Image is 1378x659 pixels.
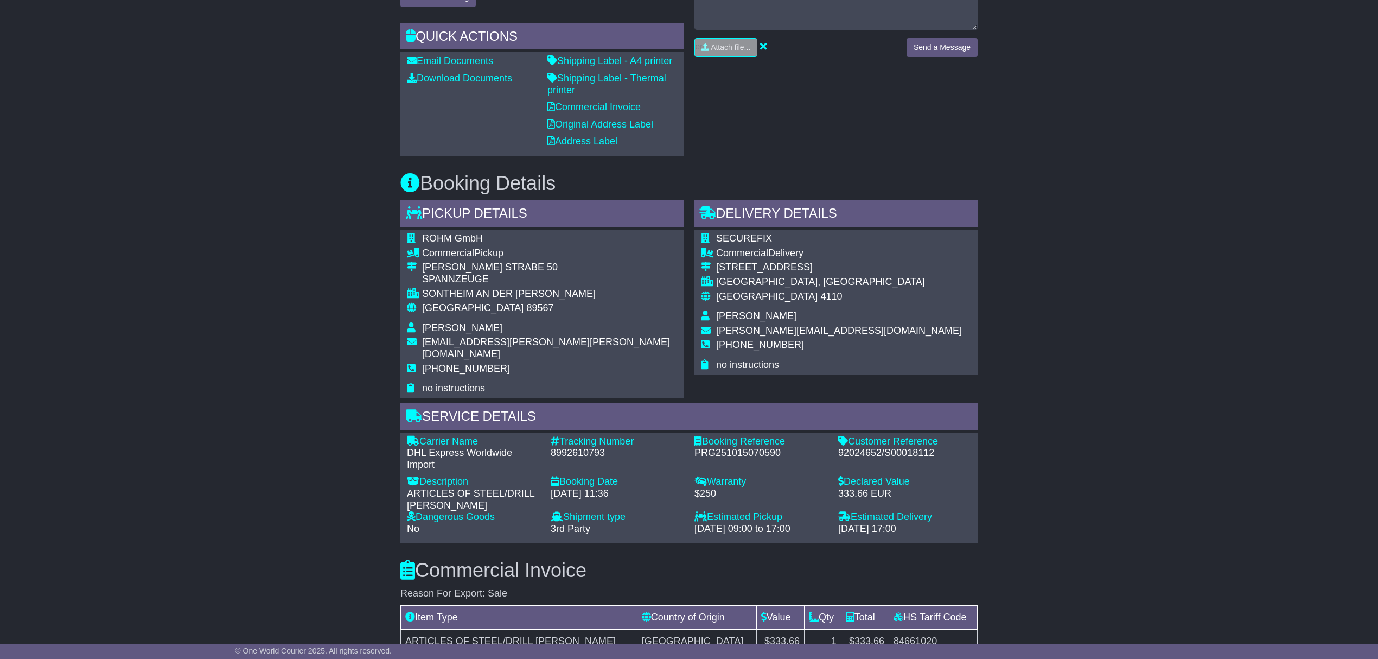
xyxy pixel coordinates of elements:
button: Send a Message [907,38,978,57]
div: Description [407,476,540,488]
td: [GEOGRAPHIC_DATA] [637,629,756,653]
div: SONTHEIM AN DER [PERSON_NAME] [422,288,677,300]
div: [DATE] 11:36 [551,488,684,500]
div: Reason For Export: Sale [400,588,978,600]
div: ARTICLES OF STEEL/DRILL [PERSON_NAME] [407,488,540,511]
td: 84661020 [889,629,978,653]
div: 8992610793 [551,447,684,459]
span: [PERSON_NAME] [716,311,796,321]
a: Shipping Label - A4 printer [547,55,672,66]
div: Carrier Name [407,436,540,448]
div: Service Details [400,403,978,433]
td: HS Tariff Code [889,605,978,629]
span: [PERSON_NAME][EMAIL_ADDRESS][DOMAIN_NAME] [716,325,962,336]
div: Delivery Details [694,200,978,230]
td: Qty [805,605,841,629]
span: no instructions [716,359,779,370]
span: no instructions [422,383,485,394]
div: Quick Actions [400,23,684,53]
div: Pickup [422,248,677,259]
div: Pickup Details [400,200,684,230]
div: SPANNZEUGE [422,274,677,286]
td: Item Type [401,605,637,629]
span: Commercial [716,248,768,258]
div: DHL Express Worldwide Import [407,447,540,471]
span: [GEOGRAPHIC_DATA] [716,291,818,302]
div: Estimated Delivery [838,511,971,523]
h3: Booking Details [400,173,978,194]
span: [PERSON_NAME] [422,322,502,333]
div: Booking Reference [694,436,827,448]
a: Commercial Invoice [547,102,641,112]
div: Customer Reference [838,436,971,448]
div: 92024652/S00018112 [838,447,971,459]
td: Country of Origin [637,605,756,629]
a: Original Address Label [547,119,653,130]
span: © One World Courier 2025. All rights reserved. [235,647,392,655]
span: No [407,523,419,534]
div: [GEOGRAPHIC_DATA], [GEOGRAPHIC_DATA] [716,276,962,288]
div: Booking Date [551,476,684,488]
a: Shipping Label - Thermal printer [547,73,666,96]
span: [EMAIL_ADDRESS][PERSON_NAME][PERSON_NAME][DOMAIN_NAME] [422,337,670,359]
div: Delivery [716,248,962,259]
div: Dangerous Goods [407,511,540,523]
div: [PERSON_NAME] STRABE 50 [422,262,677,274]
div: Warranty [694,476,827,488]
span: 4110 [820,291,842,302]
span: 89567 [526,302,553,313]
a: Address Label [547,136,617,147]
td: ARTICLES OF STEEL/DRILL [PERSON_NAME] [401,629,637,653]
div: Shipment type [551,511,684,523]
div: Estimated Pickup [694,511,827,523]
a: Download Documents [407,73,512,84]
div: PRG251015070590 [694,447,827,459]
td: Value [756,605,804,629]
div: [DATE] 17:00 [838,523,971,535]
div: Tracking Number [551,436,684,448]
div: Declared Value [838,476,971,488]
div: $250 [694,488,827,500]
div: [DATE] 09:00 to 17:00 [694,523,827,535]
span: ROHM GmbH [422,233,483,244]
span: [PHONE_NUMBER] [422,363,510,374]
td: $333.66 [841,629,889,653]
span: [GEOGRAPHIC_DATA] [422,302,524,313]
div: 333.66 EUR [838,488,971,500]
span: [PHONE_NUMBER] [716,339,804,350]
td: 1 [805,629,841,653]
td: $333.66 [756,629,804,653]
a: Email Documents [407,55,493,66]
h3: Commercial Invoice [400,560,978,581]
span: 3rd Party [551,523,590,534]
span: SECUREFIX [716,233,772,244]
span: Commercial [422,248,474,258]
td: Total [841,605,889,629]
div: [STREET_ADDRESS] [716,262,962,274]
